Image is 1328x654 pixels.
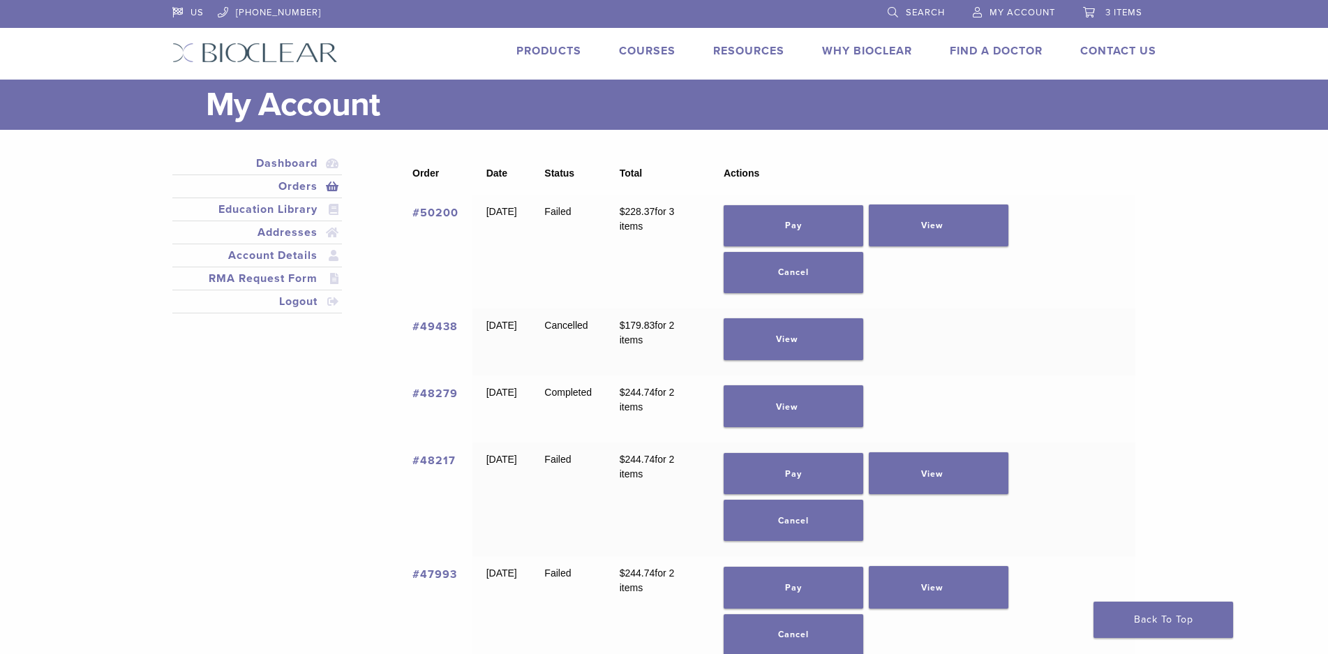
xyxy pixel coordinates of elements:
span: $ [620,206,625,217]
a: View order number 48279 [412,387,458,401]
a: Logout [175,293,340,310]
a: View order number 48217 [412,454,456,468]
a: Back To Top [1094,602,1233,638]
a: Orders [175,178,340,195]
a: View order number 49438 [412,320,458,334]
h1: My Account [206,80,1156,130]
span: $ [620,387,625,398]
a: Cancel order 48217 [724,500,863,541]
a: Courses [619,44,676,58]
a: Dashboard [175,155,340,172]
td: Completed [531,376,606,443]
td: for 3 items [606,195,710,309]
time: [DATE] [486,387,517,398]
a: View order 49438 [724,318,863,360]
td: for 2 items [606,376,710,443]
span: Actions [724,168,759,179]
span: $ [620,320,625,331]
td: for 2 items [606,309,710,376]
a: Why Bioclear [822,44,912,58]
span: 179.83 [620,320,655,331]
td: Failed [531,443,606,556]
span: 228.37 [620,206,655,217]
span: 244.74 [620,567,655,579]
a: View order 48217 [869,452,1008,494]
td: Cancelled [531,309,606,376]
span: Status [544,168,574,179]
nav: Account pages [172,152,343,330]
a: Products [516,44,581,58]
a: Find A Doctor [950,44,1043,58]
a: Account Details [175,247,340,264]
span: Total [620,168,642,179]
span: 244.74 [620,454,655,465]
a: Pay for order 48217 [724,453,863,494]
a: Resources [713,44,784,58]
a: RMA Request Form [175,270,340,287]
a: View order number 50200 [412,206,458,220]
a: Addresses [175,224,340,241]
a: View order 48279 [724,385,863,427]
td: Failed [531,195,606,309]
a: View order 50200 [869,205,1008,246]
span: My Account [990,7,1055,18]
a: Cancel order 50200 [724,252,863,293]
img: Bioclear [172,43,338,63]
span: 3 items [1105,7,1142,18]
time: [DATE] [486,320,517,331]
a: Education Library [175,201,340,218]
a: View order number 47993 [412,567,457,581]
a: Pay for order 50200 [724,205,863,246]
span: Date [486,168,507,179]
span: Order [412,168,439,179]
time: [DATE] [486,567,517,579]
a: Pay for order 47993 [724,567,863,608]
span: $ [620,454,625,465]
span: $ [620,567,625,579]
a: Contact Us [1080,44,1156,58]
a: View order 47993 [869,566,1008,608]
span: Search [906,7,945,18]
span: 244.74 [620,387,655,398]
time: [DATE] [486,454,517,465]
td: for 2 items [606,443,710,556]
time: [DATE] [486,206,517,217]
